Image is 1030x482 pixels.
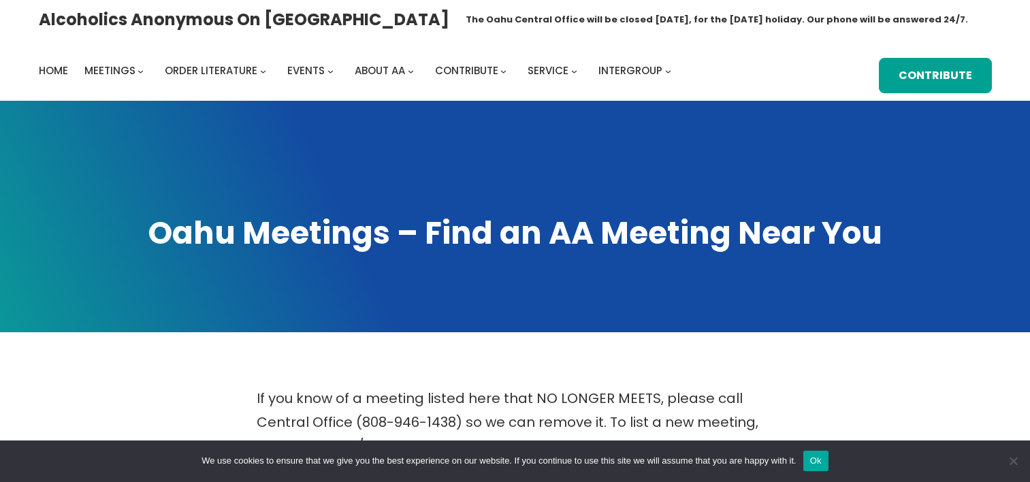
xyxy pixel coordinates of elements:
nav: Intergroup [39,61,676,80]
a: Alcoholics Anonymous on [GEOGRAPHIC_DATA] [39,5,449,34]
h1: Oahu Meetings – Find an AA Meeting Near You [39,212,992,255]
span: Order Literature [165,63,257,78]
a: Meetings [84,61,135,80]
button: Meetings submenu [138,68,144,74]
span: No [1006,454,1020,468]
button: Order Literature submenu [260,68,266,74]
span: Intergroup [598,63,662,78]
button: Service submenu [571,68,577,74]
a: Home [39,61,68,80]
button: Contribute submenu [500,68,506,74]
span: We use cookies to ensure that we give you the best experience on our website. If you continue to ... [202,454,796,468]
a: Intergroup [598,61,662,80]
p: If you know of a meeting listed here that NO LONGER MEETS, please call Central Office (808-946-14... [257,387,774,458]
a: About AA [355,61,405,80]
a: Events [287,61,325,80]
button: About AA submenu [408,68,414,74]
span: Service [528,63,568,78]
span: Contribute [435,63,498,78]
span: Events [287,63,325,78]
button: Intergroup submenu [665,68,671,74]
span: Home [39,63,68,78]
a: Contribute [879,58,992,94]
button: Events submenu [327,68,334,74]
a: Contribute [435,61,498,80]
a: Service [528,61,568,80]
span: About AA [355,63,405,78]
button: Ok [803,451,828,471]
h1: The Oahu Central Office will be closed [DATE], for the [DATE] holiday. Our phone will be answered... [466,13,968,27]
span: Meetings [84,63,135,78]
